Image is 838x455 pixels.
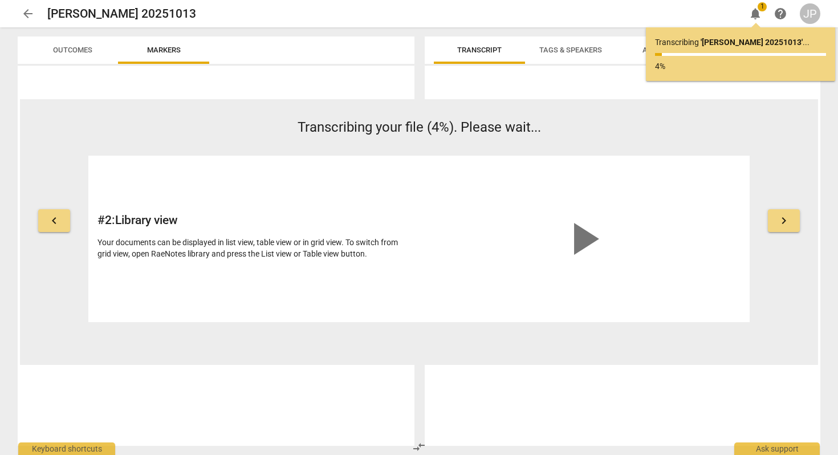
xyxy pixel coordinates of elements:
[53,46,92,54] span: Outcomes
[147,46,181,54] span: Markers
[734,442,820,455] div: Ask support
[655,36,826,48] p: Transcribing ...
[556,212,611,266] span: play_arrow
[47,7,196,21] h2: [PERSON_NAME] 20251013
[97,213,413,227] h2: # 2 : Library view
[701,38,803,47] b: ' [PERSON_NAME] 20251013 '
[745,3,766,24] button: Notifications
[748,7,762,21] span: notifications
[539,46,602,54] span: Tags & Speakers
[457,46,502,54] span: Transcript
[774,7,787,21] span: help
[777,214,791,227] span: keyboard_arrow_right
[21,7,35,21] span: arrow_back
[18,442,115,455] div: Keyboard shortcuts
[97,237,413,260] div: Your documents can be displayed in list view, table view or in grid view. To switch from grid vie...
[800,3,820,24] button: JP
[758,2,767,11] span: 1
[47,214,61,227] span: keyboard_arrow_left
[412,440,426,454] span: compare_arrows
[298,119,541,135] span: Transcribing your file (4%). Please wait...
[655,60,826,72] p: 4%
[770,3,791,24] a: Help
[642,46,681,54] span: Analytics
